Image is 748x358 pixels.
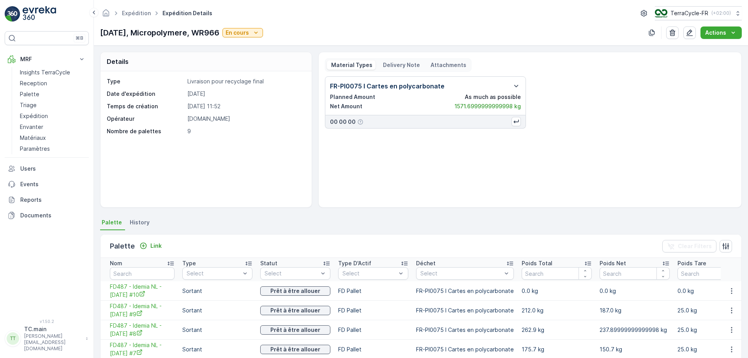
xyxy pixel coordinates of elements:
p: Clear Filters [678,242,712,250]
p: 25.0 kg [677,326,748,334]
p: Matériaux [20,134,46,142]
a: Triage [17,100,89,111]
p: Type [182,259,196,267]
input: Search [522,267,592,280]
p: Type D'Actif [338,259,371,267]
span: Expédition Details [161,9,214,17]
a: Events [5,176,89,192]
p: 212.0 kg [522,307,592,314]
p: [DATE] [187,90,303,98]
span: v 1.50.2 [5,319,89,324]
p: As much as possible [465,93,521,101]
a: FD487 - Idemia NL - 26.09.2024 #7 [110,341,175,357]
p: Sortant [182,287,252,295]
p: Documents [20,212,86,219]
p: Date d'expédition [107,90,184,98]
a: Documents [5,208,89,223]
button: Actions [700,26,742,39]
a: FD487 - Idemia NL - 26.09.2024 #10 [110,283,175,299]
p: ( +02:00 ) [711,10,731,16]
p: 237.89999999999998 kg [600,326,670,334]
p: 25.0 kg [677,346,748,353]
p: Select [342,270,396,277]
a: Insights TerraCycle [17,67,89,78]
a: Paramètres [17,143,89,154]
p: Planned Amount [330,93,375,101]
p: En cours [226,29,249,37]
p: Reports [20,196,86,204]
p: Prêt à être allouer [270,346,320,353]
button: Link [136,241,165,250]
button: Prêt à être allouer [260,286,330,296]
p: 9 [187,127,303,135]
p: Palette [110,241,135,252]
p: ⌘B [76,35,83,41]
p: Déchet [416,259,436,267]
div: Help Tooltip Icon [357,119,363,125]
p: [DATE], Micropolymere, WR966 [100,27,219,39]
button: Prêt à être allouer [260,306,330,315]
p: Events [20,180,86,188]
p: FD Pallet [338,287,408,295]
img: TC_H152nZO.png [655,9,667,18]
p: [PERSON_NAME][EMAIL_ADDRESS][DOMAIN_NAME] [24,333,82,352]
a: FD487 - Idemia NL - 26.09.2024 #8 [110,322,175,338]
a: Users [5,161,89,176]
p: Select [265,270,318,277]
p: Delivery Note [382,61,420,69]
p: Link [150,242,162,250]
a: Reports [5,192,89,208]
p: FR-PI0075 I Cartes en polycarbonate [416,326,514,334]
p: TC.main [24,325,82,333]
span: FD487 - Idemia NL - [DATE] #10 [110,283,175,299]
p: Reception [20,79,47,87]
p: 187.0 kg [600,307,670,314]
p: 25.0 kg [677,307,748,314]
p: Select [187,270,240,277]
p: Details [107,57,129,66]
p: Actions [705,29,726,37]
p: 175.7 kg [522,346,592,353]
p: Users [20,165,86,173]
p: Insights TerraCycle [20,69,70,76]
p: Prêt à être allouer [270,326,320,334]
p: FR-PI0075 I Cartes en polycarbonate [416,307,514,314]
a: Palette [17,89,89,100]
p: FR-PI0075 I Cartes en polycarbonate [416,346,514,353]
p: FD Pallet [338,326,408,334]
p: TerraCycle-FR [670,9,708,17]
span: Palette [102,219,122,226]
p: FD Pallet [338,307,408,314]
p: Poids Total [522,259,552,267]
span: FD487 - Idemia NL - [DATE] #8 [110,322,175,338]
p: Net Amount [330,102,362,110]
p: Prêt à être allouer [270,307,320,314]
img: logo [5,6,20,22]
p: Poids Tare [677,259,706,267]
p: Statut [260,259,277,267]
div: TT [7,332,19,345]
a: Matériaux [17,132,89,143]
p: Sortant [182,346,252,353]
input: Search [600,267,670,280]
img: logo_light-DOdMpM7g.png [23,6,56,22]
p: Nom [110,259,122,267]
button: Prêt à être allouer [260,345,330,354]
p: Select [420,270,502,277]
p: Expédition [20,112,48,120]
p: Opérateur [107,115,184,123]
p: 1571.6999999999998 kg [455,102,521,110]
p: Sortant [182,326,252,334]
p: 0.0 kg [600,287,670,295]
p: Paramètres [20,145,50,153]
span: FD487 - Idemia NL - [DATE] #7 [110,341,175,357]
p: Poids Net [600,259,626,267]
input: Search [110,267,175,280]
button: Clear Filters [662,240,716,252]
a: Reception [17,78,89,89]
p: Envanter [20,123,43,131]
button: Prêt à être allouer [260,325,330,335]
p: Sortant [182,307,252,314]
p: Material Types [330,61,372,69]
p: 00 00 00 [330,118,356,126]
